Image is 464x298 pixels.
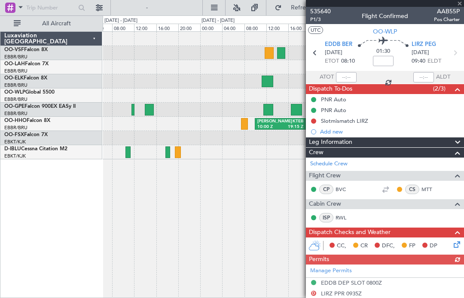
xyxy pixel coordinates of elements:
[4,76,24,81] span: OO-ELK
[112,24,134,31] div: 08:00
[427,57,441,66] span: ELDT
[4,54,27,60] a: EBBR/BRU
[4,118,50,123] a: OO-HHOFalcon 8X
[222,24,244,31] div: 04:00
[4,68,27,74] a: EBBR/BRU
[4,90,55,95] a: OO-WLPGlobal 5500
[310,16,331,23] span: P1/3
[434,16,460,23] span: Pos Charter
[360,242,368,250] span: CR
[4,96,27,103] a: EBBR/BRU
[4,118,27,123] span: OO-HHO
[4,61,49,67] a: OO-LAHFalcon 7X
[288,24,310,31] div: 16:00
[22,21,91,27] span: All Aircraft
[4,153,26,159] a: EBKT/KJK
[309,137,352,147] span: Leg Information
[4,47,48,52] a: OO-VSFFalcon 8X
[409,242,415,250] span: FP
[412,57,425,66] span: 09:40
[257,124,281,130] div: 10:00 Z
[4,146,21,152] span: D-IBLU
[308,26,323,34] button: UTC
[4,110,27,117] a: EBBR/BRU
[178,24,200,31] div: 20:00
[376,47,390,56] span: 01:30
[325,57,339,66] span: ETOT
[156,24,178,31] div: 16:00
[309,148,324,158] span: Crew
[337,242,346,250] span: CC,
[4,61,25,67] span: OO-LAH
[4,47,24,52] span: OO-VSF
[4,146,67,152] a: D-IBLUCessna Citation M2
[321,117,368,125] div: Slotmismatch LIRZ
[201,17,235,24] div: [DATE] - [DATE]
[341,57,355,66] span: 08:10
[4,132,48,137] a: OO-FSXFalcon 7X
[271,1,322,15] button: Refresh
[257,119,281,125] div: [PERSON_NAME]
[266,24,288,31] div: 12:00
[4,82,27,88] a: EBBR/BRU
[310,7,331,16] span: 535640
[430,242,437,250] span: DP
[309,228,391,237] span: Dispatch Checks and Weather
[325,40,352,49] span: EDDB BER
[26,1,76,14] input: Trip Number
[320,128,460,135] div: Add new
[4,104,24,109] span: OO-GPE
[9,17,93,30] button: All Aircraft
[382,242,395,250] span: DFC,
[309,84,352,94] span: Dispatch To-Dos
[412,40,436,49] span: LIRZ PEG
[433,84,446,93] span: (2/3)
[4,139,26,145] a: EBKT/KJK
[436,73,450,82] span: ALDT
[284,5,320,11] span: Refresh
[4,104,76,109] a: OO-GPEFalcon 900EX EASy II
[319,185,333,194] div: CP
[321,106,346,114] div: PNR Auto
[362,12,408,21] div: Flight Confirmed
[373,27,397,36] span: OO-WLP
[244,24,266,31] div: 08:00
[405,185,419,194] div: CS
[134,24,156,31] div: 12:00
[336,185,355,193] a: BVC
[321,96,346,103] div: PNR Auto
[309,199,341,209] span: Cabin Crew
[309,171,341,181] span: Flight Crew
[336,214,355,222] a: RWL
[434,7,460,16] span: AAB55P
[200,24,222,31] div: 00:00
[421,185,441,193] a: MTT
[412,49,429,57] span: [DATE]
[319,213,333,222] div: ISP
[325,49,342,57] span: [DATE]
[4,132,24,137] span: OO-FSX
[4,125,27,131] a: EBBR/BRU
[320,73,334,82] span: ATOT
[281,119,304,125] div: KTEB
[281,124,304,130] div: 19:15 Z
[104,17,137,24] div: [DATE] - [DATE]
[4,76,47,81] a: OO-ELKFalcon 8X
[310,160,348,168] a: Schedule Crew
[4,90,25,95] span: OO-WLP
